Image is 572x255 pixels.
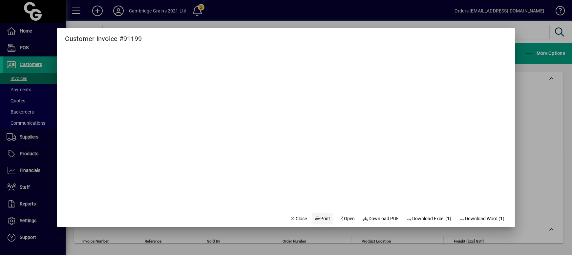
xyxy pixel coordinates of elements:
[338,215,355,222] span: Open
[315,215,330,222] span: Print
[290,215,307,222] span: Close
[312,213,333,224] button: Print
[360,213,401,224] a: Download PDF
[456,213,507,224] button: Download Word (1)
[336,213,358,224] a: Open
[404,213,454,224] button: Download Excel (1)
[287,213,309,224] button: Close
[459,215,504,222] span: Download Word (1)
[363,215,399,222] span: Download PDF
[57,28,150,44] h2: Customer Invoice #91199
[407,215,452,222] span: Download Excel (1)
